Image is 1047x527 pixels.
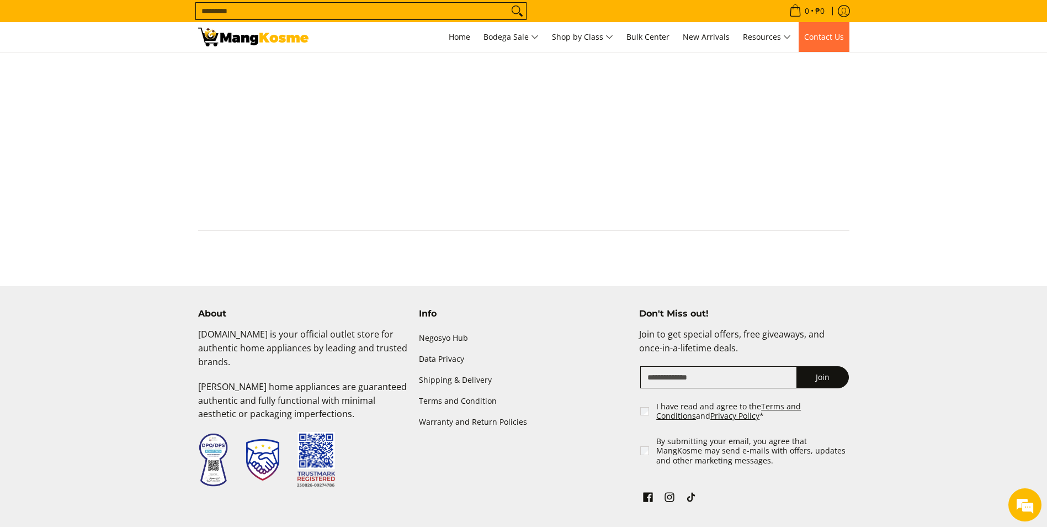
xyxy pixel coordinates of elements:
[198,328,408,380] p: [DOMAIN_NAME] is your official outlet store for authentic home appliances by leading and trusted ...
[662,489,677,508] a: See Mang Kosme on Instagram
[804,31,844,42] span: Contact Us
[419,328,629,349] a: Negosyo Hub
[449,31,470,42] span: Home
[198,308,408,319] h4: About
[640,489,656,508] a: See Mang Kosme on Facebook
[656,402,850,421] label: I have read and agree to the and *
[419,308,629,319] h4: Info
[803,7,811,15] span: 0
[626,31,669,42] span: Bulk Center
[246,439,279,481] img: Trustmark Seal
[508,3,526,19] button: Search
[656,436,850,466] label: By submitting your email, you agree that MangKosme may send e-mails with offers, updates and othe...
[419,412,629,433] a: Warranty and Return Policies
[639,328,849,366] p: Join to get special offers, free giveaways, and once-in-a-lifetime deals.
[478,22,544,52] a: Bodega Sale
[683,489,699,508] a: See Mang Kosme on TikTok
[419,391,629,412] a: Terms and Condition
[743,30,791,44] span: Resources
[786,5,828,17] span: •
[198,28,309,46] img: Contact Us Today! l Mang Kosme - Home Appliance Warehouse Sale
[656,401,801,421] a: Terms and Conditions
[737,22,796,52] a: Resources
[546,22,619,52] a: Shop by Class
[621,22,675,52] a: Bulk Center
[552,30,613,44] span: Shop by Class
[710,410,759,421] a: Privacy Policy
[683,31,730,42] span: New Arrivals
[677,22,735,52] a: New Arrivals
[198,433,228,487] img: Data Privacy Seal
[198,380,408,432] p: [PERSON_NAME] home appliances are guaranteed authentic and fully functional with minimal aestheti...
[443,22,476,52] a: Home
[419,349,629,370] a: Data Privacy
[483,30,539,44] span: Bodega Sale
[419,370,629,391] a: Shipping & Delivery
[799,22,849,52] a: Contact Us
[320,22,849,52] nav: Main Menu
[639,308,849,319] h4: Don't Miss out!
[297,432,336,488] img: Trustmark QR
[796,366,849,388] button: Join
[814,7,826,15] span: ₱0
